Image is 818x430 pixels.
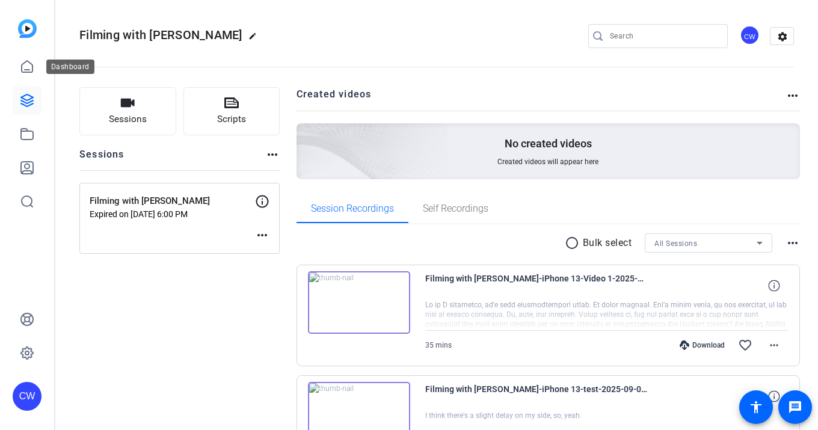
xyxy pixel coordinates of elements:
[183,87,280,135] button: Scripts
[505,137,592,151] p: No created videos
[749,400,763,414] mat-icon: accessibility
[770,28,795,46] mat-icon: settings
[425,271,648,300] span: Filming with [PERSON_NAME]-iPhone 13-Video 1-2025-09-05-14-56-46-150-0
[265,147,280,162] mat-icon: more_horiz
[610,29,718,43] input: Search
[109,112,147,126] span: Sessions
[297,87,786,111] h2: Created videos
[674,340,731,350] div: Download
[740,25,761,46] ngx-avatar: Claire Williams
[786,236,800,250] mat-icon: more_horiz
[255,228,269,242] mat-icon: more_horiz
[13,382,42,411] div: CW
[90,209,255,219] p: Expired on [DATE] 6:00 PM
[767,338,781,352] mat-icon: more_horiz
[583,236,632,250] p: Bulk select
[308,271,410,334] img: thumb-nail
[740,25,760,45] div: CW
[497,157,598,167] span: Created videos will appear here
[90,194,255,208] p: Filming with [PERSON_NAME]
[423,204,488,213] span: Self Recordings
[79,28,242,42] span: Filming with [PERSON_NAME]
[311,204,394,213] span: Session Recordings
[248,32,263,46] mat-icon: edit
[425,341,452,349] span: 35 mins
[565,236,583,250] mat-icon: radio_button_unchecked
[738,338,752,352] mat-icon: favorite_border
[786,88,800,103] mat-icon: more_horiz
[18,19,37,38] img: blue-gradient.svg
[79,87,176,135] button: Sessions
[425,382,648,411] span: Filming with [PERSON_NAME]-iPhone 13-test-2025-09-05-14-55-39-969-0
[79,147,125,170] h2: Sessions
[788,400,802,414] mat-icon: message
[654,239,697,248] span: All Sessions
[217,112,246,126] span: Scripts
[46,60,94,74] div: Dashboard
[162,4,449,265] img: Creted videos background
